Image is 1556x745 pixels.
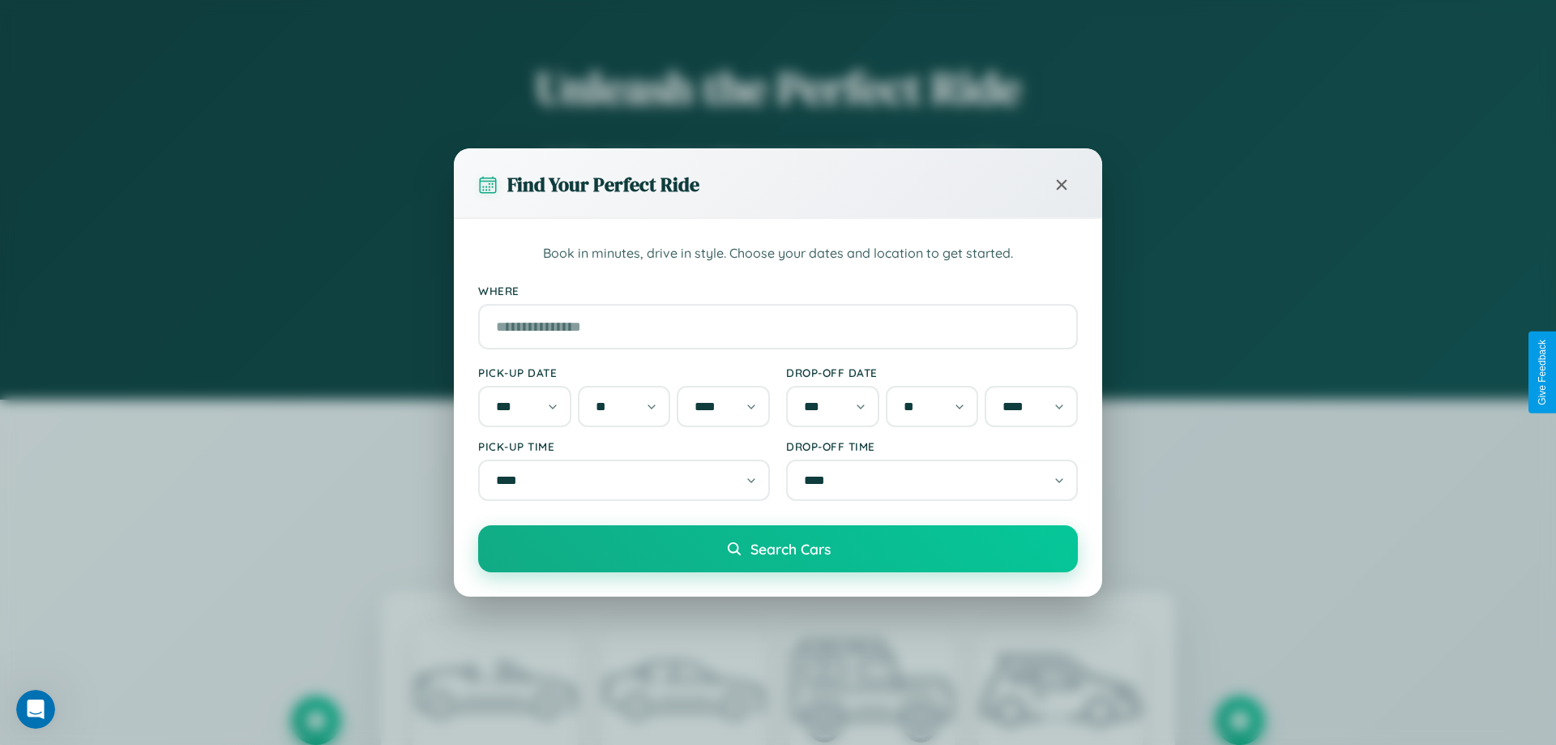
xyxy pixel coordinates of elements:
h3: Find Your Perfect Ride [507,171,699,198]
label: Drop-off Time [786,439,1078,453]
button: Search Cars [478,525,1078,572]
span: Search Cars [750,540,831,558]
label: Drop-off Date [786,366,1078,379]
p: Book in minutes, drive in style. Choose your dates and location to get started. [478,243,1078,264]
label: Pick-up Time [478,439,770,453]
label: Pick-up Date [478,366,770,379]
label: Where [478,284,1078,298]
